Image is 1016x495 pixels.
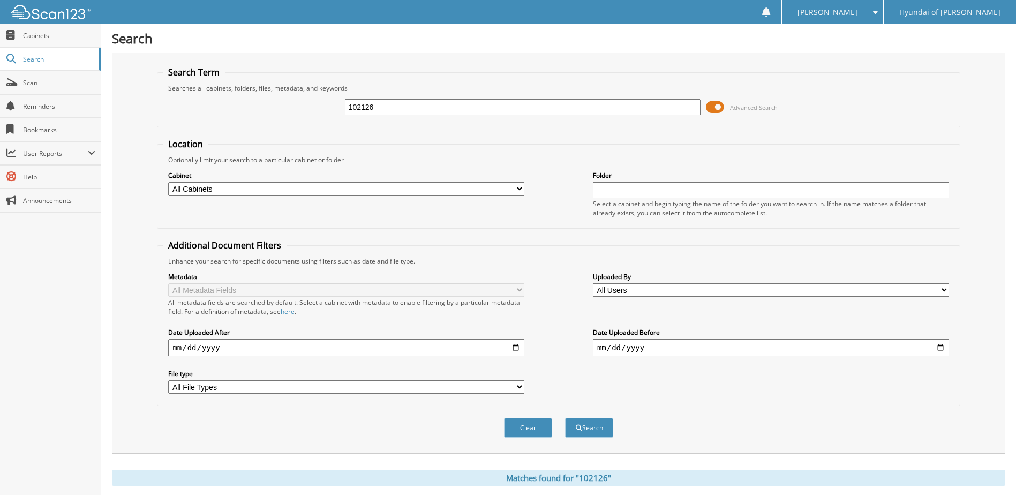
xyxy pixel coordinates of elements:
[168,171,524,180] label: Cabinet
[163,66,225,78] legend: Search Term
[163,84,954,93] div: Searches all cabinets, folders, files, metadata, and keywords
[565,418,613,438] button: Search
[593,272,949,281] label: Uploaded By
[168,339,524,356] input: start
[593,199,949,217] div: Select a cabinet and begin typing the name of the folder you want to search in. If the name match...
[23,172,95,182] span: Help
[112,470,1005,486] div: Matches found for "102126"
[593,339,949,356] input: end
[163,257,954,266] div: Enhance your search for specific documents using filters such as date and file type.
[23,102,95,111] span: Reminders
[23,125,95,134] span: Bookmarks
[593,328,949,337] label: Date Uploaded Before
[23,31,95,40] span: Cabinets
[112,29,1005,47] h1: Search
[163,155,954,164] div: Optionally limit your search to a particular cabinet or folder
[168,298,524,316] div: All metadata fields are searched by default. Select a cabinet with metadata to enable filtering b...
[899,9,1000,16] span: Hyundai of [PERSON_NAME]
[23,149,88,158] span: User Reports
[730,103,778,111] span: Advanced Search
[504,418,552,438] button: Clear
[168,369,524,378] label: File type
[168,272,524,281] label: Metadata
[23,55,94,64] span: Search
[593,171,949,180] label: Folder
[11,5,91,19] img: scan123-logo-white.svg
[281,307,295,316] a: here
[163,239,287,251] legend: Additional Document Filters
[163,138,208,150] legend: Location
[168,328,524,337] label: Date Uploaded After
[23,196,95,205] span: Announcements
[23,78,95,87] span: Scan
[797,9,857,16] span: [PERSON_NAME]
